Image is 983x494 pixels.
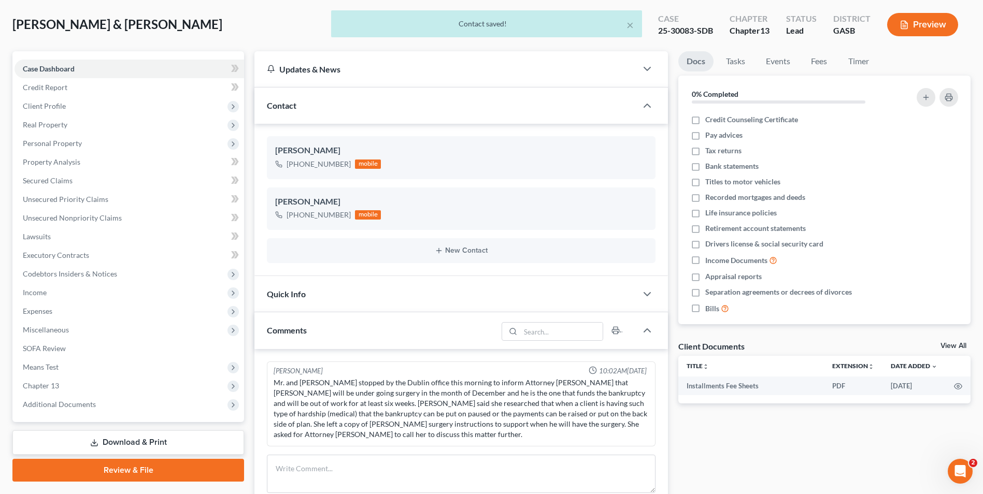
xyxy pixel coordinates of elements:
span: Separation agreements or decrees of divorces [705,287,852,297]
a: Extensionunfold_more [832,362,874,370]
span: 10:02AM[DATE] [599,366,647,376]
td: [DATE] [882,376,946,395]
span: Executory Contracts [23,251,89,259]
a: Executory Contracts [15,246,244,265]
a: Unsecured Priority Claims [15,190,244,209]
span: Life insurance policies [705,208,777,218]
span: Miscellaneous [23,325,69,334]
span: Secured Claims [23,176,73,185]
span: Pay advices [705,130,743,140]
td: PDF [824,376,882,395]
span: Credit Report [23,83,67,92]
a: Case Dashboard [15,60,244,78]
span: Codebtors Insiders & Notices [23,269,117,278]
span: Comments [267,325,307,335]
div: Mr. and [PERSON_NAME] stopped by the Dublin office this morning to inform Attorney [PERSON_NAME] ... [274,377,649,440]
a: SOFA Review [15,339,244,358]
span: Case Dashboard [23,64,75,73]
a: Events [758,51,799,71]
span: Income [23,288,47,297]
strong: 0% Completed [692,90,738,98]
input: Search... [520,323,603,340]
span: Means Test [23,362,59,371]
a: View All [941,342,966,350]
span: Lawsuits [23,232,51,241]
span: Client Profile [23,101,66,110]
span: Unsecured Priority Claims [23,195,108,204]
span: Expenses [23,307,52,315]
span: Titles to motor vehicles [705,177,780,187]
button: New Contact [275,246,647,255]
div: [PHONE_NUMBER] [287,210,351,220]
a: Review & File [12,459,244,482]
a: Docs [678,51,714,71]
div: [PERSON_NAME] [275,144,647,157]
div: [PHONE_NUMBER] [287,159,351,169]
a: Tasks [718,51,753,71]
i: expand_more [931,364,937,370]
div: Contact saved! [339,19,634,29]
a: Download & Print [12,430,244,455]
span: Property Analysis [23,157,80,166]
button: × [626,19,634,31]
div: mobile [355,210,381,220]
a: Titleunfold_more [687,362,709,370]
div: [PERSON_NAME] [275,196,647,208]
a: Unsecured Nonpriority Claims [15,209,244,227]
span: Retirement account statements [705,223,806,234]
span: Tax returns [705,146,742,156]
span: Income Documents [705,255,767,266]
a: Lawsuits [15,227,244,246]
span: Appraisal reports [705,271,762,282]
span: Bank statements [705,161,759,171]
a: Date Added expand_more [891,362,937,370]
div: Client Documents [678,341,745,352]
td: Installments Fee Sheets [678,376,824,395]
div: [PERSON_NAME] [274,366,323,376]
span: Real Property [23,120,67,129]
span: Personal Property [23,139,82,148]
i: unfold_more [703,364,709,370]
span: Quick Info [267,289,306,299]
span: SOFA Review [23,344,66,353]
span: Recorded mortgages and deeds [705,192,805,202]
span: Credit Counseling Certificate [705,114,798,125]
span: 2 [969,459,977,467]
span: Bills [705,303,719,314]
span: Contact [267,100,296,110]
a: Secured Claims [15,171,244,190]
span: Chapter 13 [23,381,59,390]
div: mobile [355,159,381,169]
a: Credit Report [15,78,244,97]
div: Updates & News [267,64,624,75]
a: Property Analysis [15,153,244,171]
a: Fees [803,51,836,71]
span: Unsecured Nonpriority Claims [23,213,122,222]
a: Timer [840,51,877,71]
i: unfold_more [868,364,874,370]
span: Drivers license & social security card [705,239,823,249]
span: Additional Documents [23,400,96,409]
iframe: Intercom live chat [948,459,973,484]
